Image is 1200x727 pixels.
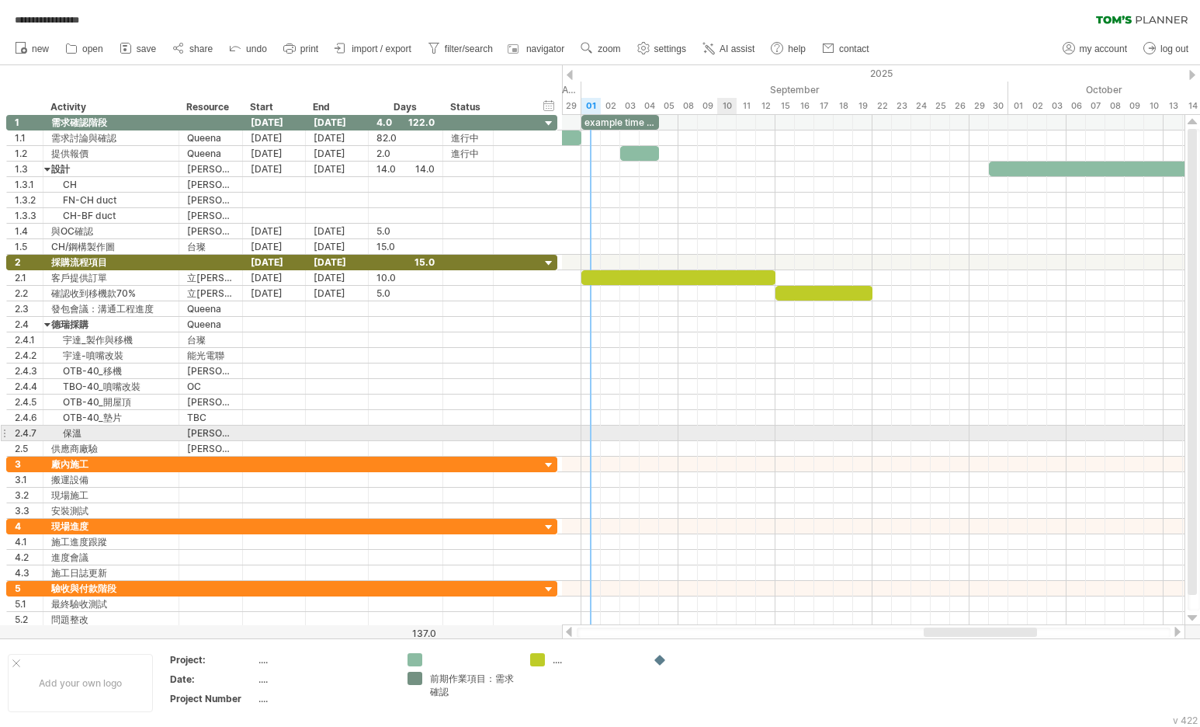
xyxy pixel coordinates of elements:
[82,43,103,54] span: open
[15,270,43,285] div: 2.1
[376,146,435,161] div: 2.0
[1059,39,1132,59] a: my account
[51,332,171,347] div: 宇達_製作與移機
[15,208,43,223] div: 1.3.3
[756,98,775,114] div: Friday, 12 September 2025
[505,39,569,59] a: navigator
[659,98,678,114] div: Friday, 5 September 2025
[306,162,369,176] div: [DATE]
[51,488,171,503] div: 現場施工
[15,363,43,378] div: 2.4.3
[1105,98,1125,114] div: Wednesday, 8 October 2025
[15,115,43,130] div: 1
[1173,715,1198,726] div: v 422
[306,224,369,238] div: [DATE]
[451,130,485,145] div: 進行中
[989,98,1008,114] div: Tuesday, 30 September 2025
[15,379,43,394] div: 2.4.4
[258,653,389,666] div: ....
[814,98,834,114] div: Wednesday, 17 September 2025
[15,410,43,425] div: 2.4.6
[50,99,170,115] div: Activity
[818,39,874,59] a: contact
[187,410,234,425] div: TBC
[969,98,989,114] div: Monday, 29 September 2025
[187,177,234,192] div: [PERSON_NAME]
[633,39,691,59] a: settings
[306,239,369,254] div: [DATE]
[15,239,43,254] div: 1.5
[51,255,171,270] div: 採購流程項目
[601,98,620,114] div: Tuesday, 2 September 2025
[51,550,171,565] div: 進度會議
[445,43,493,54] span: filter/search
[187,379,234,394] div: OC
[699,39,759,59] a: AI assist
[15,441,43,456] div: 2.5
[51,410,171,425] div: OTB-40_墊片
[51,612,171,627] div: 問題整改
[51,472,171,487] div: 搬運設備
[51,208,171,223] div: CH-BF duct
[15,146,43,161] div: 1.2
[306,130,369,145] div: [DATE]
[243,130,306,145] div: [DATE]
[1139,39,1193,59] a: log out
[853,98,872,114] div: Friday, 19 September 2025
[15,130,43,145] div: 1.1
[15,332,43,347] div: 2.4.1
[15,565,43,580] div: 4.3
[1160,43,1188,54] span: log out
[15,426,43,440] div: 2.4.7
[795,98,814,114] div: Tuesday, 16 September 2025
[189,43,213,54] span: share
[51,348,171,363] div: 宇達-噴嘴改裝
[51,146,171,161] div: 提供報價
[767,39,810,59] a: help
[187,224,234,238] div: [PERSON_NAME]
[51,581,171,596] div: 驗收與付款階段
[872,98,892,114] div: Monday, 22 September 2025
[15,550,43,565] div: 4.2
[451,146,485,161] div: 進行中
[720,43,754,54] span: AI assist
[15,457,43,471] div: 3
[243,270,306,285] div: [DATE]
[15,488,43,503] div: 3.2
[1028,98,1047,114] div: Thursday, 2 October 2025
[911,98,931,114] div: Wednesday, 24 September 2025
[243,286,306,301] div: [DATE]
[430,672,515,698] div: 前期作業項目：需求確認
[170,653,255,666] div: Project:
[170,692,255,705] div: Project Number
[8,654,153,712] div: Add your own logo
[15,348,43,363] div: 2.4.2
[51,363,171,378] div: OTB-40_移機
[187,441,234,456] div: [PERSON_NAME]
[581,115,659,130] div: example time blocks:
[187,348,234,363] div: 能光電聯
[168,39,217,59] a: share
[15,395,43,409] div: 2.4.5
[300,43,318,54] span: print
[376,130,435,145] div: 82.0
[51,597,171,611] div: 最終驗收測試
[243,146,306,161] div: [DATE]
[51,177,171,192] div: CH
[306,255,369,270] div: [DATE]
[15,286,43,301] div: 2.2
[1144,98,1164,114] div: Friday, 10 October 2025
[892,98,911,114] div: Tuesday, 23 September 2025
[32,43,49,54] span: new
[15,301,43,316] div: 2.3
[369,628,436,639] div: 137.0
[306,270,369,285] div: [DATE]
[279,39,323,59] a: print
[654,43,686,54] span: settings
[306,286,369,301] div: [DATE]
[51,162,171,176] div: 設計
[376,224,435,238] div: 5.0
[376,115,435,130] div: 4.0
[11,39,54,59] a: new
[376,239,435,254] div: 15.0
